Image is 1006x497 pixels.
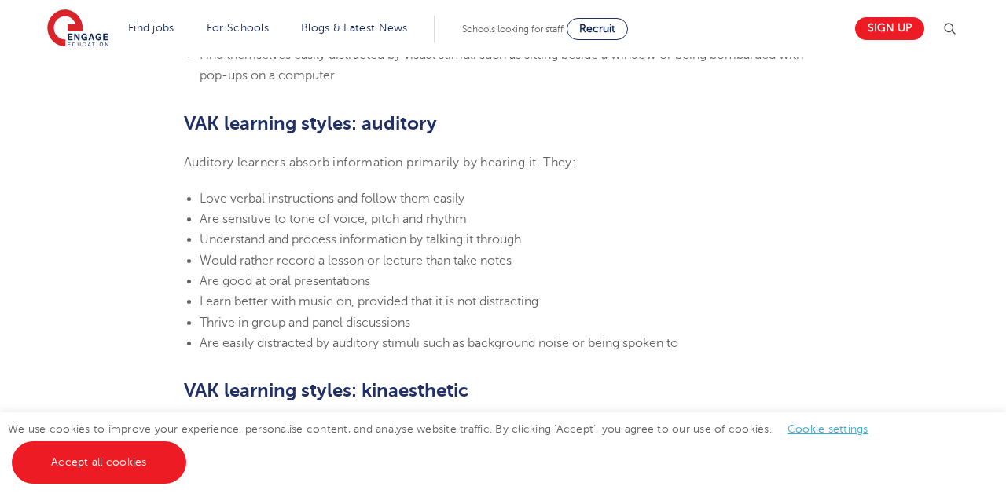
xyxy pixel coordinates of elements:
span: Are sensitive to tone of voice, pitch and rhythm [200,212,467,226]
a: Blogs & Latest News [301,22,408,34]
b: VAK learning styles: kinaesthetic [184,379,468,401]
span: Would rather record a lesson or lecture than take notes [200,254,512,268]
span: Recruit [579,23,615,35]
a: Find jobs [128,22,174,34]
a: Cookie settings [788,423,868,435]
b: VAK learning styles: auditory [184,112,437,134]
span: Are good at oral presentations [200,274,370,288]
a: Sign up [855,17,924,40]
span: Love verbal instructions and follow them easily [200,192,464,206]
a: For Schools [207,22,269,34]
span: Understand and process information by talking it through [200,232,521,247]
span: Schools looking for staff [462,24,564,35]
img: Engage Education [47,9,108,49]
span: Learn better with music on, provided that it is not distracting [200,294,538,309]
span: Auditory learners absorb information primarily by hearing it. They: [184,155,577,170]
a: Recruit [567,18,628,40]
a: Accept all cookies [12,441,186,484]
span: Are easily distracted by auditory stimuli such as background noise or being spoken to [200,336,678,350]
span: Thrive in group and panel discussions [200,316,410,330]
span: We use cookies to improve your experience, personalise content, and analyse website traffic. By c... [8,423,884,468]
